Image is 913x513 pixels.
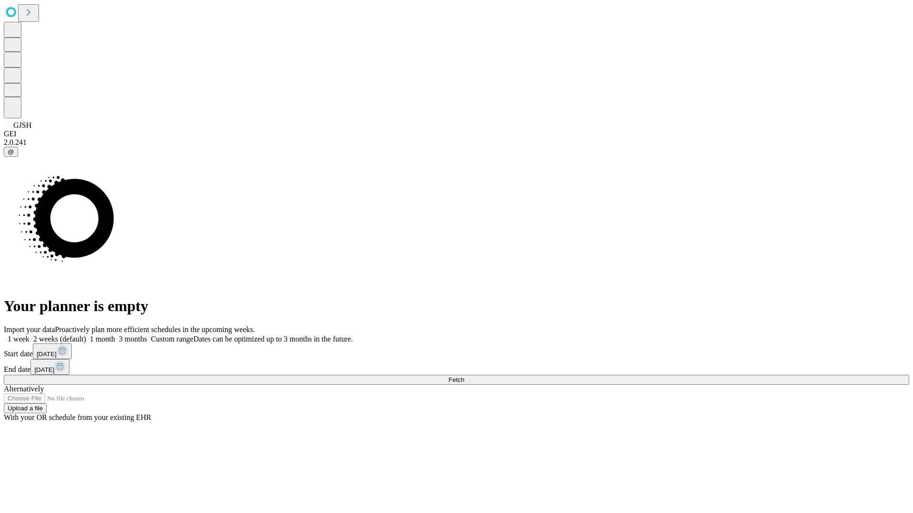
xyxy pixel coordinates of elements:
span: Proactively plan more efficient schedules in the upcoming weeks. [55,325,255,333]
span: @ [8,148,14,155]
span: Import your data [4,325,55,333]
span: 3 months [119,335,147,343]
span: [DATE] [37,351,57,358]
span: 1 week [8,335,29,343]
span: [DATE] [34,366,54,373]
span: GJSH [13,121,31,129]
span: Alternatively [4,385,44,393]
div: End date [4,359,909,375]
h1: Your planner is empty [4,297,909,315]
button: [DATE] [33,343,72,359]
div: 2.0.241 [4,138,909,147]
span: Fetch [448,376,464,383]
div: GEI [4,130,909,138]
span: Custom range [151,335,193,343]
span: 2 weeks (default) [33,335,86,343]
button: Upload a file [4,403,47,413]
button: @ [4,147,18,157]
span: With your OR schedule from your existing EHR [4,413,151,421]
span: 1 month [90,335,115,343]
button: [DATE] [30,359,69,375]
div: Start date [4,343,909,359]
span: Dates can be optimized up to 3 months in the future. [194,335,353,343]
button: Fetch [4,375,909,385]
